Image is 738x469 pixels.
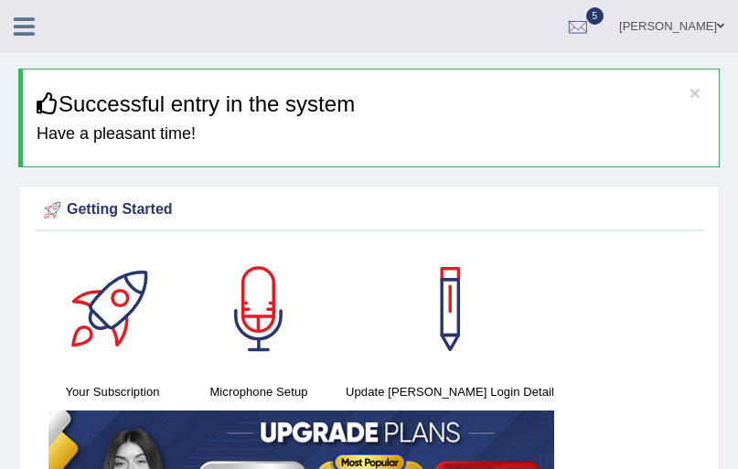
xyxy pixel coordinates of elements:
h3: Successful entry in the system [37,92,705,116]
span: 5 [586,7,604,25]
h4: Update [PERSON_NAME] Login Detail [341,382,559,401]
div: Getting Started [39,197,699,224]
h4: Microphone Setup [195,382,323,401]
button: × [690,83,701,102]
h4: Your Subscription [48,382,176,401]
h4: Have a pleasant time! [37,125,705,144]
